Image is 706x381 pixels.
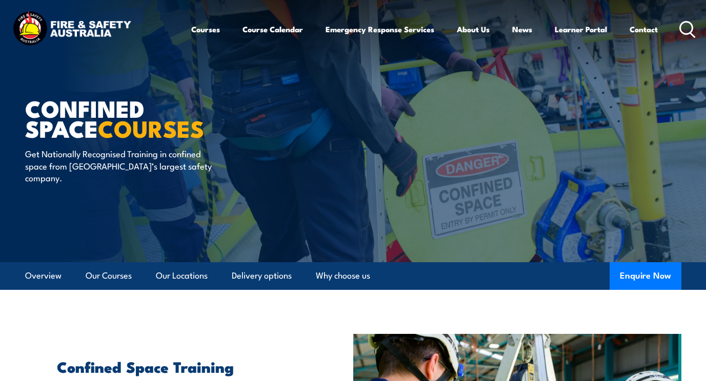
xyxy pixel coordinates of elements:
[243,17,303,41] a: Course Calendar
[25,147,212,183] p: Get Nationally Recognised Training in confined space from [GEOGRAPHIC_DATA]’s largest safety comp...
[232,262,292,289] a: Delivery options
[512,17,532,41] a: News
[316,262,370,289] a: Why choose us
[630,17,658,41] a: Contact
[86,262,132,289] a: Our Courses
[555,17,607,41] a: Learner Portal
[191,17,220,41] a: Courses
[25,98,278,138] h1: Confined Space
[457,17,490,41] a: About Us
[610,262,681,290] button: Enquire Now
[156,262,208,289] a: Our Locations
[326,17,434,41] a: Emergency Response Services
[98,110,204,145] strong: COURSES
[25,262,62,289] a: Overview
[57,359,338,373] h2: Confined Space Training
